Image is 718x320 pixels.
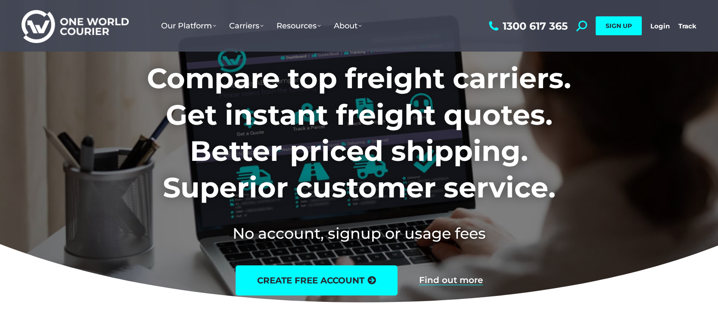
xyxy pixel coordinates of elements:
[161,21,216,31] span: Our Platform
[277,21,321,31] span: Resources
[223,12,270,39] a: Carriers
[334,21,362,31] span: About
[678,22,696,30] a: Track
[327,12,368,39] a: About
[606,22,632,30] span: SIGN UP
[90,60,628,206] h1: Compare top freight carriers. Get instant freight quotes. Better priced shipping. Superior custom...
[270,12,327,39] a: Resources
[22,9,129,43] img: One World Courier
[90,223,628,244] h2: No account, signup or usage fees
[596,16,642,35] a: SIGN UP
[155,12,223,39] a: Our Platform
[487,21,568,31] a: 1300 617 365
[650,22,670,30] a: Login
[236,265,398,295] a: create free account
[229,21,264,31] span: Carriers
[419,276,483,285] a: Find out more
